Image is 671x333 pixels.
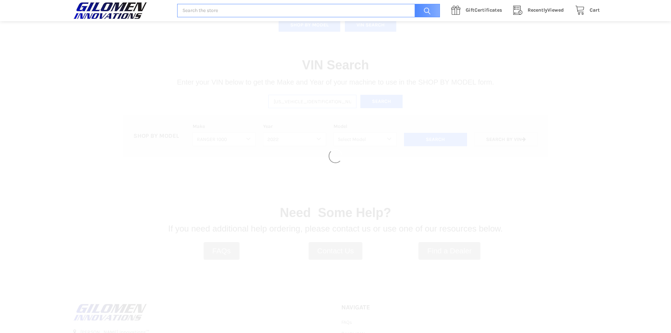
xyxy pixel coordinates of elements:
[528,7,547,13] span: Recently
[72,2,149,19] img: GILOMEN INNOVATIONS
[72,2,170,19] a: GILOMEN INNOVATIONS
[590,7,600,13] span: Cart
[466,7,474,13] span: Gift
[447,6,509,15] a: GiftCertificates
[466,7,502,13] span: Certificates
[177,4,440,18] input: Search the store
[528,7,564,13] span: Viewed
[411,4,440,18] input: Search
[509,6,571,15] a: RecentlyViewed
[571,6,600,15] a: Cart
